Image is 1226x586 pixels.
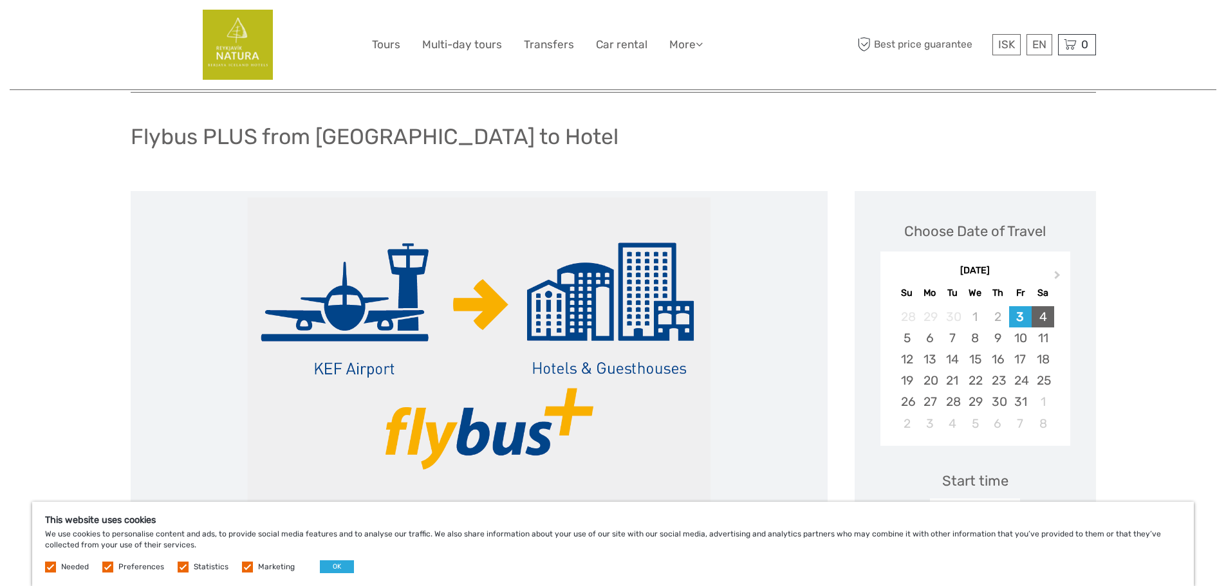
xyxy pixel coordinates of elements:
div: Th [987,284,1009,302]
div: Choose Saturday, November 1st, 2025 [1032,391,1054,412]
div: Choose Thursday, October 30th, 2025 [987,391,1009,412]
div: Choose Thursday, November 6th, 2025 [987,413,1009,434]
div: Choose Wednesday, October 29th, 2025 [963,391,986,412]
div: Choose Thursday, October 16th, 2025 [987,349,1009,370]
div: Choose Saturday, October 18th, 2025 [1032,349,1054,370]
div: We [963,284,986,302]
a: Tours [372,35,400,54]
span: ISK [998,38,1015,51]
div: Choose Friday, October 31st, 2025 [1009,391,1032,412]
div: Choose Thursday, October 23rd, 2025 [987,370,1009,391]
div: Choose Wednesday, October 8th, 2025 [963,327,986,349]
div: Choose Monday, October 13th, 2025 [918,349,941,370]
div: Choose Wednesday, October 22nd, 2025 [963,370,986,391]
div: Choose Saturday, November 8th, 2025 [1032,413,1054,434]
div: We use cookies to personalise content and ads, to provide social media features and to analyse ou... [32,502,1194,586]
div: EN [1026,34,1052,55]
div: Choose Wednesday, October 15th, 2025 [963,349,986,370]
div: month 2025-10 [884,306,1066,434]
div: Not available Sunday, September 28th, 2025 [896,306,918,327]
p: We're away right now. Please check back later! [18,23,145,33]
div: Choose Date of Travel [904,221,1046,241]
a: More [669,35,703,54]
div: Mo [918,284,941,302]
div: Choose Tuesday, October 7th, 2025 [941,327,963,349]
button: Next Month [1048,268,1069,288]
div: Choose Monday, October 20th, 2025 [918,370,941,391]
div: Choose Saturday, October 25th, 2025 [1032,370,1054,391]
a: Car rental [596,35,647,54]
div: Choose Monday, October 27th, 2025 [918,391,941,412]
div: Open ticket [930,499,1020,528]
a: Transfers [524,35,574,54]
img: a771a4b2aca44685afd228bf32f054e4_main_slider.png [247,197,711,506]
div: Start time [942,471,1008,491]
button: Open LiveChat chat widget [148,20,163,35]
div: Choose Saturday, October 4th, 2025 [1032,306,1054,327]
label: Marketing [258,562,295,572]
div: Choose Monday, November 3rd, 2025 [918,413,941,434]
div: Choose Friday, October 10th, 2025 [1009,327,1032,349]
button: OK [320,560,354,573]
div: Tu [941,284,963,302]
div: [DATE] [880,264,1070,278]
div: Choose Sunday, October 19th, 2025 [896,370,918,391]
span: Best price guarantee [855,34,989,55]
label: Statistics [194,562,228,572]
div: Choose Tuesday, October 14th, 2025 [941,349,963,370]
div: Choose Monday, October 6th, 2025 [918,327,941,349]
label: Needed [61,562,89,572]
div: Sa [1032,284,1054,302]
a: Multi-day tours [422,35,502,54]
div: Choose Friday, November 7th, 2025 [1009,413,1032,434]
div: Choose Friday, October 24th, 2025 [1009,370,1032,391]
h1: Flybus PLUS from [GEOGRAPHIC_DATA] to Hotel [131,124,618,150]
div: Choose Sunday, November 2nd, 2025 [896,413,918,434]
div: Choose Wednesday, November 5th, 2025 [963,413,986,434]
div: Choose Friday, October 17th, 2025 [1009,349,1032,370]
label: Preferences [118,562,164,572]
div: Choose Tuesday, October 21st, 2025 [941,370,963,391]
img: 482-1bf5d8f3-512b-4935-a865-5f6be7888fe7_logo_big.png [203,10,273,80]
div: Choose Sunday, October 5th, 2025 [896,327,918,349]
div: Choose Thursday, October 9th, 2025 [987,327,1009,349]
span: 0 [1079,38,1090,51]
div: Not available Wednesday, October 1st, 2025 [963,306,986,327]
div: Choose Saturday, October 11th, 2025 [1032,327,1054,349]
div: Fr [1009,284,1032,302]
div: Not available Thursday, October 2nd, 2025 [987,306,1009,327]
div: Choose Sunday, October 26th, 2025 [896,391,918,412]
div: Choose Tuesday, November 4th, 2025 [941,413,963,434]
div: Su [896,284,918,302]
h5: This website uses cookies [45,515,1181,526]
div: Choose Sunday, October 12th, 2025 [896,349,918,370]
div: Choose Tuesday, October 28th, 2025 [941,391,963,412]
div: Choose Friday, October 3rd, 2025 [1009,306,1032,327]
div: Not available Monday, September 29th, 2025 [918,306,941,327]
div: Not available Tuesday, September 30th, 2025 [941,306,963,327]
